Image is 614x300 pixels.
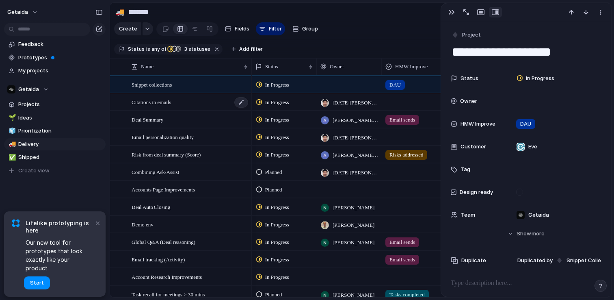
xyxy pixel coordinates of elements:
span: Duplicate [461,257,486,265]
span: Snippet collections [132,80,172,89]
span: In Progress [265,98,289,107]
span: Design ready [460,188,493,196]
span: DAU [520,120,531,128]
span: Deal Auto Closing [132,202,170,211]
button: Group [288,22,322,35]
span: getaida [7,8,28,16]
button: 3 statuses [167,45,212,54]
span: Global Q&A (Deal reasoning) [132,237,195,246]
span: Shipped [18,153,103,161]
span: Status [460,74,478,83]
span: Status [265,63,278,71]
button: Start [24,276,50,289]
span: In Progress [265,256,289,264]
button: Create view [4,165,106,177]
div: 🚚 [9,139,14,149]
a: Feedback [4,38,106,50]
span: In Progress [265,81,289,89]
span: Add filter [239,46,263,53]
span: HMW Improve [395,63,428,71]
span: [PERSON_NAME] Sarma [333,151,378,159]
span: Email sends [389,116,415,124]
span: Risks addressed [389,151,423,159]
span: [PERSON_NAME] [333,221,374,229]
span: In Progress [265,273,289,281]
span: is [146,46,150,53]
span: In Progress [265,151,289,159]
span: Email sends [389,256,415,264]
a: Prototypes [4,52,106,64]
button: 🌱 [7,114,15,122]
span: DAU [389,81,401,89]
span: Accounts Page Improvements [132,185,195,194]
span: Getaida [528,211,549,219]
span: [DATE][PERSON_NAME] [333,169,378,177]
button: Create [114,22,141,35]
span: Customer [460,143,486,151]
span: Delivery [18,140,103,148]
a: 🚚Delivery [4,138,106,150]
span: Prioritization [18,127,103,135]
span: HMW Improve [460,120,495,128]
button: isany of [145,45,168,54]
span: Projects [18,100,103,109]
span: Planned [265,186,282,194]
span: Email personalization quality [132,132,194,141]
span: My projects [18,67,103,75]
span: Owner [330,63,344,71]
span: Email sends [389,238,415,246]
a: Projects [4,98,106,111]
span: [DATE][PERSON_NAME] [333,134,378,142]
span: In Progress [265,116,289,124]
button: 🚚 [114,6,127,19]
span: Show [517,230,531,238]
button: Getaida [4,83,106,96]
button: getaida [4,6,42,19]
span: Tasks completed [389,291,425,299]
span: In Progress [265,133,289,141]
span: statuses [182,46,210,53]
span: [PERSON_NAME] Sarma [333,116,378,124]
span: Deal Summary [132,115,163,124]
span: Getaida [18,85,39,93]
span: Risk from deal summary (Score) [132,150,201,159]
span: Citations in emails [132,97,171,107]
span: Lifelike prototyping is here [26,220,93,234]
span: [PERSON_NAME] [333,291,374,299]
span: Prototypes [18,54,103,62]
span: Owner [460,97,477,105]
button: ✅ [7,153,15,161]
button: Showmore [451,226,601,241]
span: Name [141,63,153,71]
button: 🧊 [7,127,15,135]
span: Ideas [18,114,103,122]
span: In Progress [265,221,289,229]
button: Filter [256,22,285,35]
span: Tag [460,165,470,174]
span: any of [150,46,166,53]
div: 🚚 [116,7,125,17]
span: In Progress [265,238,289,246]
span: Eve [528,143,537,151]
button: Project [450,29,483,41]
span: Our new tool for prototypes that look exactly like your product. [26,238,93,272]
span: Filter [269,25,282,33]
button: Fields [222,22,253,35]
button: Add filter [227,43,268,55]
span: Start [30,279,44,287]
span: Planned [265,168,282,176]
a: 🧊Prioritization [4,125,106,137]
button: 🚚 [7,140,15,148]
span: Group [302,25,318,33]
a: 🌱Ideas [4,112,106,124]
span: In Progress [265,203,289,211]
span: Fields [235,25,249,33]
span: Create view [18,167,50,175]
span: Project [462,31,481,39]
div: ✅Shipped [4,151,106,163]
a: My projects [4,65,106,77]
span: [PERSON_NAME] [333,204,374,212]
span: 3 [182,46,188,52]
